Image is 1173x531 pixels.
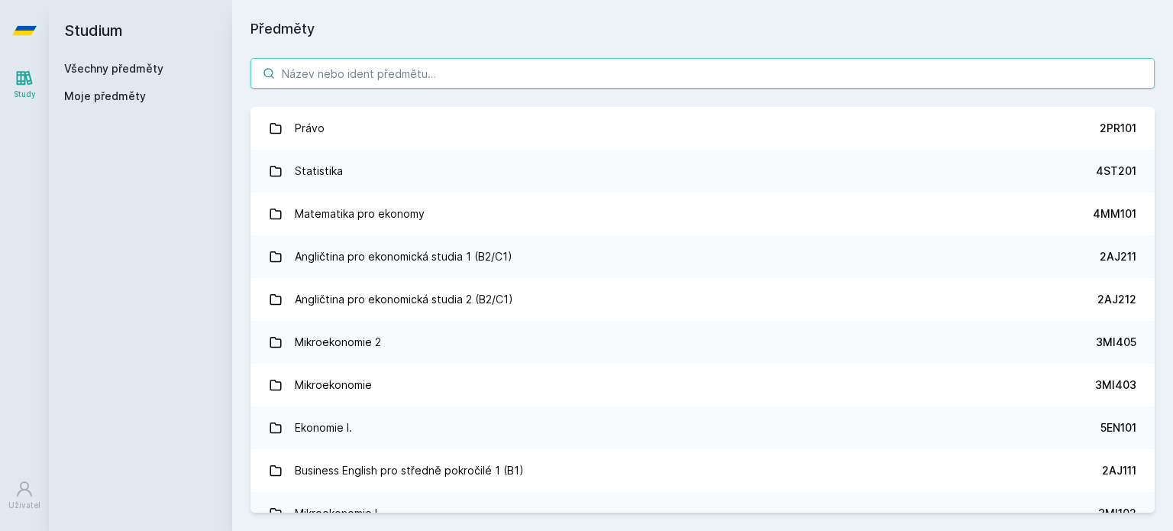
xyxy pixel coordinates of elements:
div: Statistika [295,156,343,186]
div: Matematika pro ekonomy [295,199,425,229]
div: 3MI405 [1096,335,1136,350]
div: 2PR101 [1100,121,1136,136]
div: 2AJ111 [1102,463,1136,478]
div: 3MI403 [1095,377,1136,393]
div: 4ST201 [1096,164,1136,179]
div: Ekonomie I. [295,413,352,443]
div: Právo [295,113,325,144]
a: Mikroekonomie 2 3MI405 [250,321,1155,364]
a: Angličtina pro ekonomická studia 1 (B2/C1) 2AJ211 [250,235,1155,278]
div: Mikroekonomie 2 [295,327,381,358]
div: Study [14,89,36,100]
div: Angličtina pro ekonomická studia 1 (B2/C1) [295,241,512,272]
a: Business English pro středně pokročilé 1 (B1) 2AJ111 [250,449,1155,492]
a: Matematika pro ekonomy 4MM101 [250,193,1155,235]
a: Ekonomie I. 5EN101 [250,406,1155,449]
div: 2AJ212 [1097,292,1136,307]
a: Mikroekonomie 3MI403 [250,364,1155,406]
span: Moje předměty [64,89,146,104]
div: Angličtina pro ekonomická studia 2 (B2/C1) [295,284,513,315]
a: Statistika 4ST201 [250,150,1155,193]
a: Všechny předměty [64,62,163,75]
div: 2AJ211 [1100,249,1136,264]
div: Business English pro středně pokročilé 1 (B1) [295,455,524,486]
div: 5EN101 [1100,420,1136,435]
div: Uživatel [8,500,40,511]
a: Právo 2PR101 [250,107,1155,150]
a: Study [3,61,46,108]
div: 3MI102 [1098,506,1136,521]
div: Mikroekonomie I [295,498,377,529]
div: Mikroekonomie [295,370,372,400]
a: Angličtina pro ekonomická studia 2 (B2/C1) 2AJ212 [250,278,1155,321]
a: Uživatel [3,472,46,519]
div: 4MM101 [1093,206,1136,222]
input: Název nebo ident předmětu… [250,58,1155,89]
h1: Předměty [250,18,1155,40]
